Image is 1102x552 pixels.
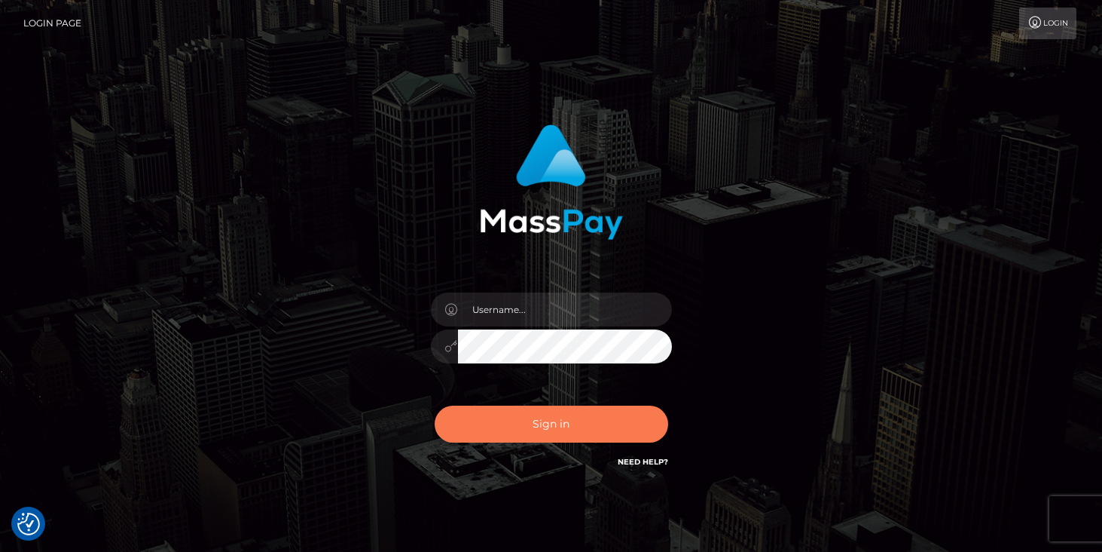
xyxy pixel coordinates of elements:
[435,406,668,443] button: Sign in
[17,513,40,535] img: Revisit consent button
[458,293,672,327] input: Username...
[618,457,668,467] a: Need Help?
[23,8,81,39] a: Login Page
[17,513,40,535] button: Consent Preferences
[480,124,623,240] img: MassPay Login
[1019,8,1076,39] a: Login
